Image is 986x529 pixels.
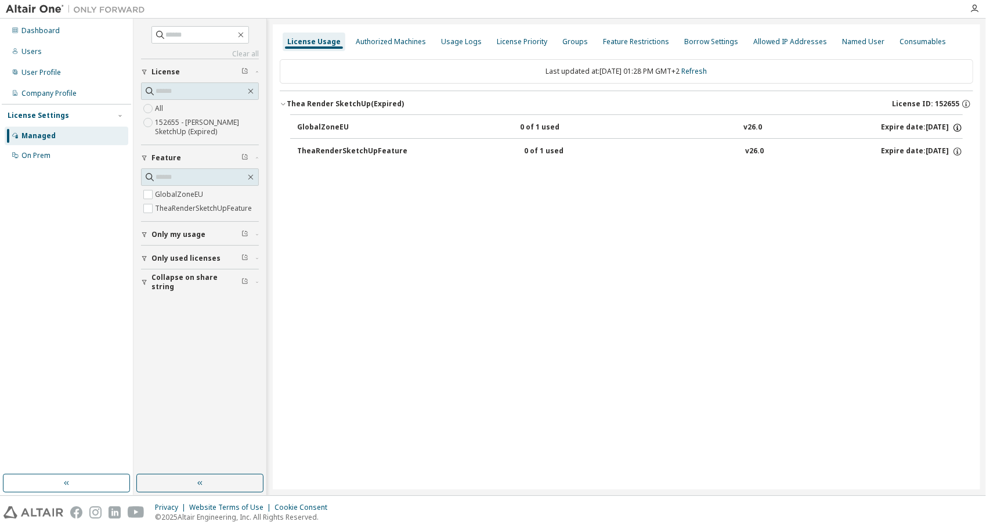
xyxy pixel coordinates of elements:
label: TheaRenderSketchUpFeature [155,201,254,215]
p: © 2025 Altair Engineering, Inc. All Rights Reserved. [155,512,334,522]
button: GlobalZoneEU0 of 1 usedv26.0Expire date:[DATE] [297,115,963,141]
button: Collapse on share string [141,269,259,295]
span: Only used licenses [151,254,221,263]
div: Feature Restrictions [603,37,669,46]
div: License Settings [8,111,69,120]
div: v26.0 [743,123,762,133]
div: Consumables [900,37,946,46]
div: License Priority [497,37,547,46]
span: Clear filter [241,67,248,77]
div: Last updated at: [DATE] 01:28 PM GMT+2 [280,59,973,84]
button: Only my usage [141,222,259,247]
span: Clear filter [241,254,248,263]
div: GlobalZoneEU [297,123,402,133]
span: Clear filter [241,278,248,287]
div: Cookie Consent [275,503,334,512]
span: Clear filter [241,230,248,239]
div: v26.0 [746,146,764,157]
img: youtube.svg [128,506,145,519]
div: Thea Render SketchUp (Expired) [287,99,404,109]
span: Only my usage [151,230,205,239]
div: Allowed IP Addresses [753,37,827,46]
div: Privacy [155,503,189,512]
img: facebook.svg [70,506,82,519]
img: instagram.svg [89,506,102,519]
label: 152655 - [PERSON_NAME] SketchUp (Expired) [155,116,259,139]
div: Website Terms of Use [189,503,275,512]
span: Collapse on share string [151,273,241,292]
img: linkedin.svg [109,506,121,519]
div: Borrow Settings [684,37,738,46]
div: Company Profile [21,89,77,98]
div: User Profile [21,68,61,77]
div: Usage Logs [441,37,482,46]
div: Managed [21,131,56,141]
button: TheaRenderSketchUpFeature0 of 1 usedv26.0Expire date:[DATE] [297,139,963,164]
div: 0 of 1 used [521,123,625,133]
div: On Prem [21,151,50,160]
button: Feature [141,145,259,171]
img: Altair One [6,3,151,15]
div: Users [21,47,42,56]
span: License ID: 152655 [892,99,959,109]
button: License [141,59,259,85]
span: Feature [151,153,181,163]
a: Refresh [682,66,707,76]
div: Authorized Machines [356,37,426,46]
div: License Usage [287,37,341,46]
label: GlobalZoneEU [155,188,205,201]
div: 0 of 1 used [524,146,629,157]
a: Clear all [141,49,259,59]
label: All [155,102,165,116]
button: Thea Render SketchUp(Expired)License ID: 152655 [280,91,973,117]
button: Only used licenses [141,246,259,271]
div: Named User [842,37,884,46]
div: Expire date: [DATE] [881,123,963,133]
div: Expire date: [DATE] [881,146,963,157]
div: Groups [562,37,588,46]
span: License [151,67,180,77]
div: Dashboard [21,26,60,35]
img: altair_logo.svg [3,506,63,519]
div: TheaRenderSketchUpFeature [297,146,407,157]
span: Clear filter [241,153,248,163]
